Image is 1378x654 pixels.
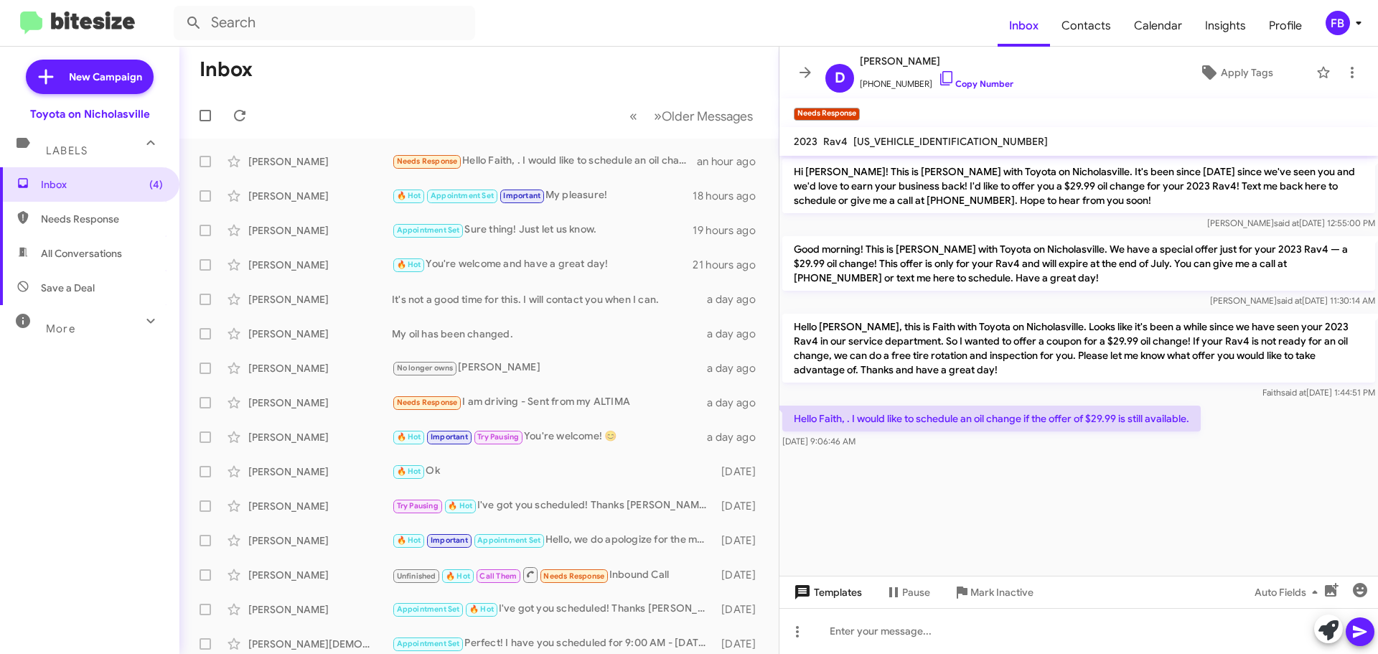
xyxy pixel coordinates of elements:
span: Call Them [479,571,517,581]
div: [PERSON_NAME] [248,223,392,238]
span: Inbox [998,5,1050,47]
span: Pause [902,579,930,605]
div: a day ago [707,396,767,410]
div: [DATE] [714,637,767,651]
div: Hello Faith, . I would like to schedule an oil change if the offer of $29.99 is still available. [392,153,697,169]
span: Appointment Set [477,536,540,545]
div: 18 hours ago [693,189,767,203]
span: All Conversations [41,246,122,261]
div: Ok [392,463,714,480]
span: Needs Response [41,212,163,226]
div: [DATE] [714,602,767,617]
p: Hello [PERSON_NAME], this is Faith with Toyota on Nicholasville. Looks like it's been a while sin... [782,314,1375,383]
div: 21 hours ago [693,258,767,272]
span: Needs Response [397,398,458,407]
span: More [46,322,75,335]
span: Important [431,536,468,545]
div: [PERSON_NAME] [248,258,392,272]
span: Try Pausing [477,432,519,442]
p: Hello Faith, . I would like to schedule an oil change if the offer of $29.99 is still available. [782,406,1201,431]
p: Hi [PERSON_NAME]! This is [PERSON_NAME] with Toyota on Nicholasville. It's been since [DATE] sinc... [782,159,1375,213]
h1: Inbox [200,58,253,81]
div: Inbound Call [392,566,714,584]
span: [PERSON_NAME] [DATE] 12:55:00 PM [1207,218,1375,228]
div: [DATE] [714,499,767,513]
span: Try Pausing [397,501,439,510]
button: Mark Inactive [942,579,1045,605]
nav: Page navigation example [622,101,761,131]
span: (4) [149,177,163,192]
div: [PERSON_NAME] [248,430,392,444]
div: FB [1326,11,1350,35]
span: Appointment Set [397,639,460,648]
span: 🔥 Hot [397,467,421,476]
span: Mark Inactive [970,579,1033,605]
div: Sure thing! Just let us know. [392,222,693,238]
span: « [629,107,637,125]
div: [DATE] [714,533,767,548]
div: I've got you scheduled! Thanks [PERSON_NAME], have a great day! [392,601,714,617]
a: Contacts [1050,5,1122,47]
div: a day ago [707,430,767,444]
div: [PERSON_NAME] [248,396,392,410]
span: Older Messages [662,108,753,124]
div: It's not a good time for this. I will contact you when I can. [392,292,707,307]
div: [DATE] [714,464,767,479]
a: New Campaign [26,60,154,94]
div: I've got you scheduled! Thanks [PERSON_NAME], have a great day! [392,497,714,514]
span: [PERSON_NAME] [DATE] 11:30:14 AM [1210,295,1375,306]
input: Search [174,6,475,40]
span: Needs Response [397,157,458,166]
div: [PERSON_NAME] [248,361,392,375]
button: FB [1313,11,1362,35]
span: 🔥 Hot [397,260,421,269]
span: Apply Tags [1221,60,1273,85]
div: [PERSON_NAME] [248,327,392,341]
div: [DATE] [714,568,767,582]
span: Appointment Set [431,191,494,200]
span: said at [1277,295,1302,306]
span: [PERSON_NAME] [860,52,1013,70]
div: [PERSON_NAME] [248,499,392,513]
a: Profile [1257,5,1313,47]
div: an hour ago [697,154,767,169]
span: Important [431,432,468,442]
span: 🔥 Hot [448,501,472,510]
span: [US_VEHICLE_IDENTIFICATION_NUMBER] [853,135,1048,148]
small: Needs Response [794,108,860,121]
a: Insights [1194,5,1257,47]
span: Appointment Set [397,604,460,614]
a: Calendar [1122,5,1194,47]
button: Previous [621,101,646,131]
div: My pleasure! [392,187,693,204]
span: 🔥 Hot [469,604,494,614]
span: New Campaign [69,70,142,84]
span: Templates [791,579,862,605]
span: Rav4 [823,135,848,148]
span: Faith [DATE] 1:44:51 PM [1262,387,1375,398]
span: Needs Response [543,571,604,581]
span: Labels [46,144,88,157]
div: [PERSON_NAME][DEMOGRAPHIC_DATA] [248,637,392,651]
span: » [654,107,662,125]
button: Pause [873,579,942,605]
span: Appointment Set [397,225,460,235]
div: a day ago [707,292,767,307]
div: Hello, we do apologize for the message. Thanks for letting us know, we will update our records! H... [392,532,714,548]
div: My oil has been changed. [392,327,707,341]
span: [PHONE_NUMBER] [860,70,1013,91]
div: I am driving - Sent from my ALTIMA [392,394,707,411]
span: Save a Deal [41,281,95,295]
span: Auto Fields [1255,579,1323,605]
div: a day ago [707,361,767,375]
span: 🔥 Hot [446,571,470,581]
div: You're welcome and have a great day! [392,256,693,273]
span: No longer owns [397,363,454,373]
a: Copy Number [938,78,1013,89]
button: Auto Fields [1243,579,1335,605]
span: [DATE] 9:06:46 AM [782,436,856,447]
